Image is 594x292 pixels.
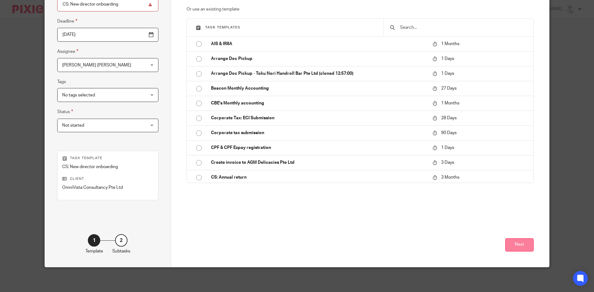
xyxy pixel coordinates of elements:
label: Deadline [57,18,77,25]
p: Task template [62,156,153,161]
input: Pick a date [57,28,158,42]
span: 90 Days [441,131,457,135]
p: Arrange Doc Pickup [211,56,426,62]
button: Next [505,238,534,252]
div: 1 [88,234,100,247]
span: 1 Days [441,146,454,150]
p: AIS & IR8A [211,41,426,47]
p: CS: Annual return [211,174,426,180]
p: Or use an existing template [187,6,534,12]
p: Beacon Monthly Accounting [211,85,426,91]
span: Task templates [205,26,240,29]
span: 3 Days [441,160,454,165]
span: Not started [62,123,84,128]
span: [PERSON_NAME] [PERSON_NAME] [62,63,131,67]
label: Assignee [57,48,78,55]
span: 27 Days [441,86,457,91]
span: No tags selected [62,93,95,97]
p: Subtasks [112,248,130,254]
span: 28 Days [441,116,457,120]
p: Corporate Tax: ECI Submission [211,115,426,121]
p: Client [62,176,153,181]
p: Template [85,248,103,254]
p: Arrange Doc Pickup - Toku Nori Handroll Bar Pte Ltd (cloned 12:57:00) [211,70,426,77]
p: CS: New director onboarding [62,164,153,170]
span: 1 Months [441,101,459,105]
label: Tags [57,79,66,85]
span: 3 Months [441,175,459,180]
div: 2 [115,234,127,247]
p: CBE's Monthly accounting [211,100,426,106]
label: Status [57,108,73,115]
p: OmniVista Consultancy Pte Ltd [62,184,153,191]
span: 1 Days [441,71,454,76]
span: 1 Months [441,42,459,46]
p: CPF & CPF Ezpay registration [211,145,426,151]
p: Create invoice to AGM Delicacies Pte Ltd [211,159,426,166]
input: Search... [399,24,527,31]
span: 1 Days [441,57,454,61]
p: Corporate tax submission [211,130,426,136]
